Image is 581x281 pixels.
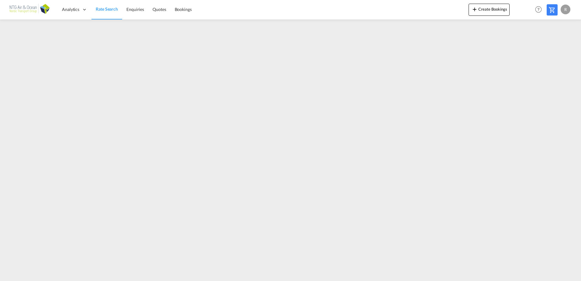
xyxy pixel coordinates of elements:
span: Rate Search [96,6,118,12]
span: Bookings [175,7,192,12]
span: Analytics [62,6,79,12]
span: Quotes [153,7,166,12]
div: Help [533,4,547,15]
span: Enquiries [126,7,144,12]
img: af31b1c0b01f11ecbc353f8e72265e29.png [9,3,50,16]
md-icon: icon-plus 400-fg [471,5,478,13]
div: R [561,5,570,14]
button: icon-plus 400-fgCreate Bookings [469,4,510,16]
span: Help [533,4,544,15]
